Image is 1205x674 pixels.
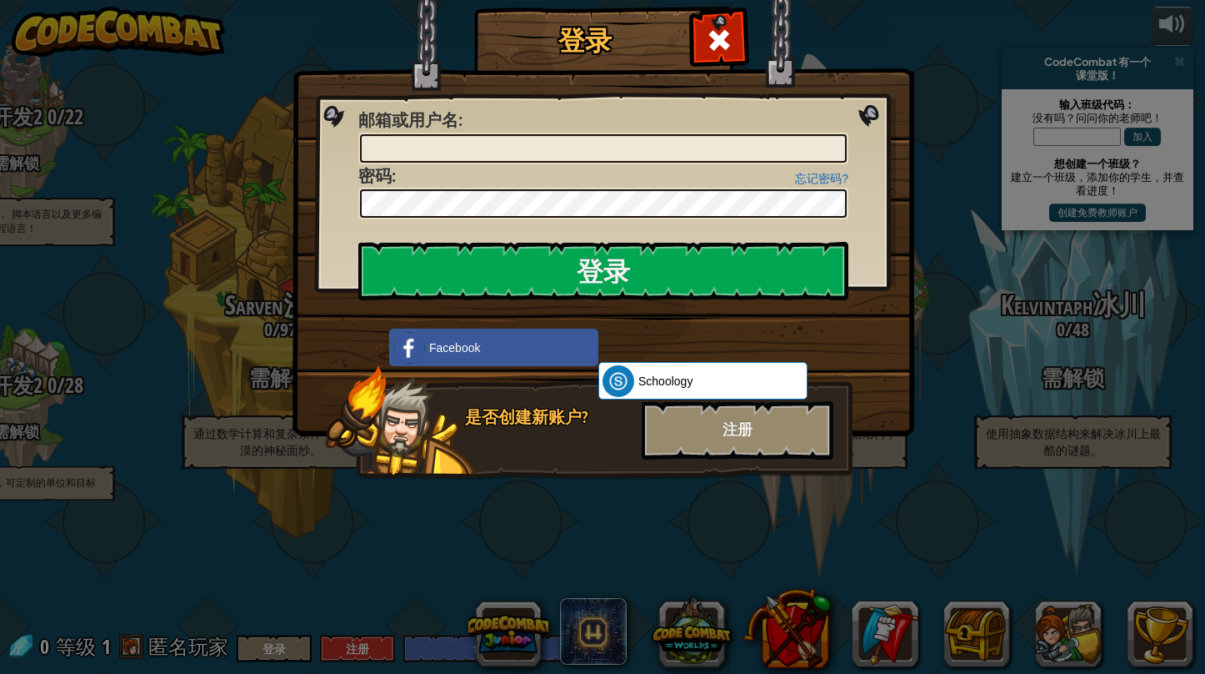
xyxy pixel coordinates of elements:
span: 邮箱或用户名 [358,108,458,131]
div: 是否创建新账户? [465,405,632,430]
a: 忘记密码? [795,172,848,185]
span: Schoology [638,373,692,390]
h1: 登录 [478,26,691,55]
iframe: “使用 Google 账号登录”对话框 [862,17,1188,227]
div: 注册 [642,401,833,460]
label: : [358,164,396,189]
label: : [358,108,462,133]
img: facebook_small.png [393,332,425,364]
span: 密码 [358,164,392,187]
img: schoology.png [602,365,634,397]
input: 登录 [358,242,848,300]
iframe: “使用 Google 账号登录”按钮 [590,327,767,364]
span: Facebook [429,340,480,356]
